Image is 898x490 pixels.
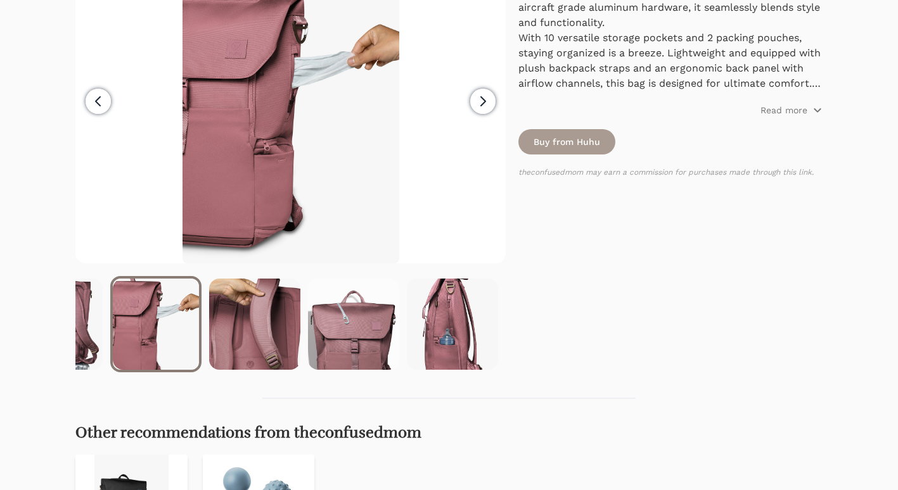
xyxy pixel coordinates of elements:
a: Buy from Huhu [518,129,615,154]
span: With 10 versatile storage pockets and 2 packing pouches, staying organized is a breeze. Lightweig... [518,32,821,120]
p: theconfusedmom may earn a commission for purchases made through this link. [518,167,822,177]
p: Read more [760,104,807,116]
button: Read more [760,104,823,116]
h2: Other recommendations from theconfusedmom [75,424,822,442]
